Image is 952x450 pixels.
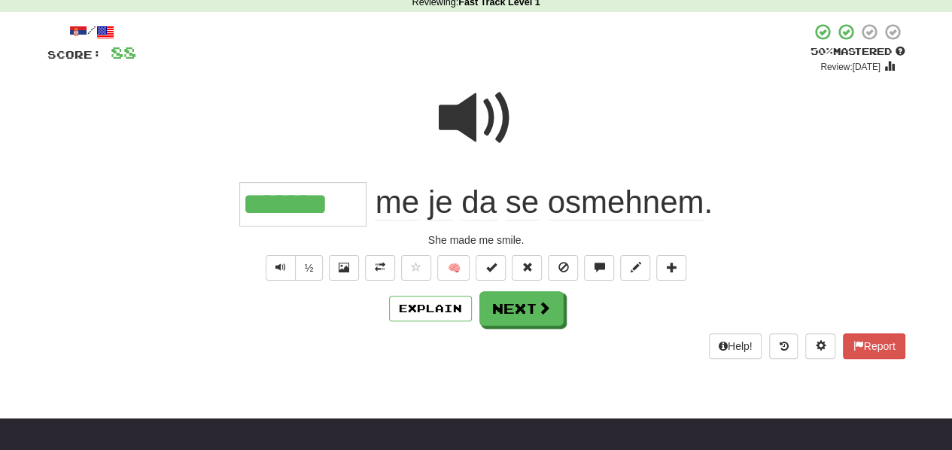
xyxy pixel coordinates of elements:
[437,255,470,281] button: 🧠
[263,255,324,281] div: Text-to-speech controls
[512,255,542,281] button: Reset to 0% Mastered (alt+r)
[656,255,686,281] button: Add to collection (alt+a)
[820,62,881,72] small: Review: [DATE]
[548,184,704,220] span: osmehnem
[329,255,359,281] button: Show image (alt+x)
[506,184,539,220] span: se
[843,333,905,359] button: Report
[584,255,614,281] button: Discuss sentence (alt+u)
[709,333,762,359] button: Help!
[365,255,395,281] button: Toggle translation (alt+t)
[811,45,905,59] div: Mastered
[476,255,506,281] button: Set this sentence to 100% Mastered (alt+m)
[111,43,136,62] span: 88
[367,184,713,220] span: .
[47,23,136,41] div: /
[266,255,296,281] button: Play sentence audio (ctl+space)
[479,291,564,326] button: Next
[769,333,798,359] button: Round history (alt+y)
[811,45,833,57] span: 50 %
[461,184,497,220] span: da
[295,255,324,281] button: ½
[47,233,905,248] div: She made me smile.
[428,184,453,220] span: je
[389,296,472,321] button: Explain
[376,184,419,220] span: me
[401,255,431,281] button: Favorite sentence (alt+f)
[548,255,578,281] button: Ignore sentence (alt+i)
[47,48,102,61] span: Score:
[620,255,650,281] button: Edit sentence (alt+d)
